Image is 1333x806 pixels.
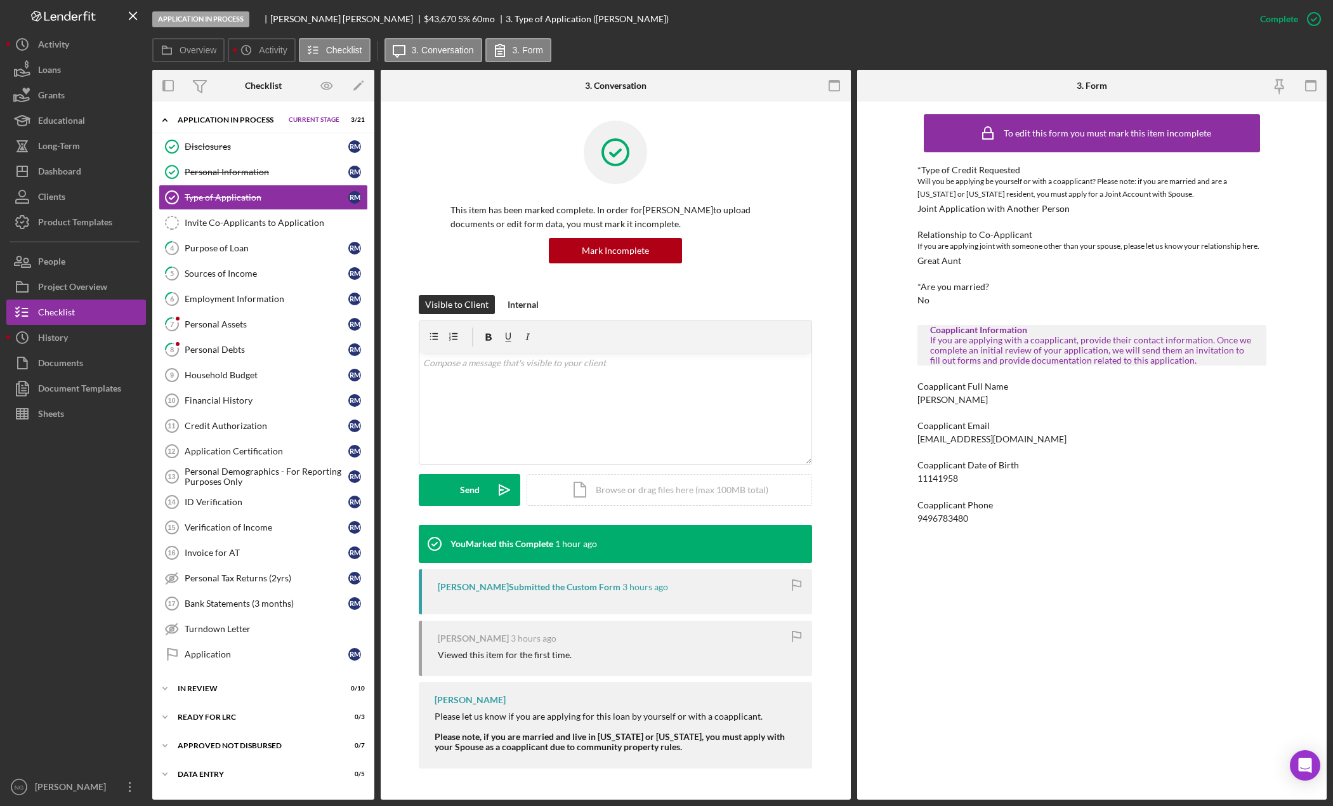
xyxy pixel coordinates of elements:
button: 3. Form [485,38,551,62]
div: R M [348,521,361,534]
div: Viewed this item for the first time. [438,650,572,660]
div: Approved Not Disbursed [178,742,333,750]
a: People [6,249,146,274]
a: ApplicationRM [159,642,368,667]
div: R M [348,546,361,559]
div: Internal [508,295,539,314]
div: R M [348,394,361,407]
div: 3 / 21 [342,116,365,124]
div: Relationship to Co-Applicant [917,230,1266,240]
button: Clients [6,184,146,209]
tspan: 13 [167,473,175,480]
a: 11Credit AuthorizationRM [159,413,368,439]
div: 0 / 7 [342,742,365,750]
div: Personal Assets [185,319,348,329]
div: Invite Co-Applicants to Application [185,218,367,228]
div: Project Overview [38,274,107,303]
div: Sheets [38,401,64,430]
a: Document Templates [6,376,146,401]
div: 0 / 5 [342,770,365,778]
a: 17Bank Statements (3 months)RM [159,591,368,616]
div: [EMAIL_ADDRESS][DOMAIN_NAME] [917,434,1067,444]
div: Credit Authorization [185,421,348,431]
span: $43,670 [424,13,456,24]
button: NG[PERSON_NAME] [6,774,146,800]
div: Documents [38,350,83,379]
div: Bank Statements (3 months) [185,598,348,609]
div: Type of Application [185,192,348,202]
div: 0 / 10 [342,685,365,692]
a: Personal Tax Returns (2yrs)RM [159,565,368,591]
tspan: 7 [170,320,174,328]
a: DisclosuresRM [159,134,368,159]
button: History [6,325,146,350]
tspan: 5 [170,269,174,277]
a: Type of ApplicationRM [159,185,368,210]
div: Ready for LRC [178,713,333,721]
div: Document Templates [38,376,121,404]
div: Great Aunt [917,256,961,266]
div: If you are applying with a coapplicant, provide their contact information. Once we complete an in... [930,335,1254,366]
a: 9Household BudgetRM [159,362,368,388]
a: 4Purpose of LoanRM [159,235,368,261]
div: Application Certification [185,446,348,456]
tspan: 4 [170,244,174,252]
div: R M [348,496,361,508]
tspan: 6 [170,294,174,303]
tspan: 14 [167,498,176,506]
button: Activity [6,32,146,57]
button: Grants [6,83,146,108]
div: *Are you married? [917,282,1266,292]
label: 3. Conversation [412,45,474,55]
button: Product Templates [6,209,146,235]
a: 14ID VerificationRM [159,489,368,515]
div: Will you be applying be yourself or with a coapplicant? Please note: if you are married and are a... [917,175,1266,201]
div: R M [348,572,361,585]
div: [PERSON_NAME] [917,395,988,405]
a: Sheets [6,401,146,426]
strong: Please note, if you are married and live in [US_STATE] or [US_STATE], you must apply with your Sp... [435,731,785,752]
div: History [38,325,68,353]
div: Invoice for AT [185,548,348,558]
div: R M [348,369,361,381]
div: Coapplicant Date of Birth [917,460,1266,470]
div: R M [348,343,361,356]
a: 13Personal Demographics - For Reporting Purposes OnlyRM [159,464,368,489]
button: Complete [1247,6,1327,32]
div: R M [348,420,361,432]
span: Current Stage [289,116,339,124]
div: Verification of Income [185,522,348,532]
div: Data Entry [178,770,333,778]
p: This item has been marked complete. In order for [PERSON_NAME] to upload documents or edit form d... [450,203,780,232]
div: Visible to Client [425,295,489,314]
a: Invite Co-Applicants to Application [159,210,368,235]
tspan: 10 [167,397,175,404]
a: 16Invoice for ATRM [159,540,368,565]
div: Clients [38,184,65,213]
div: 5 % [458,14,470,24]
div: Personal Information [185,167,348,177]
button: Mark Incomplete [549,238,682,263]
a: 5Sources of IncomeRM [159,261,368,286]
a: 10Financial HistoryRM [159,388,368,413]
a: 8Personal DebtsRM [159,337,368,362]
div: Complete [1260,6,1298,32]
div: 3. Type of Application ([PERSON_NAME]) [506,14,669,24]
div: [PERSON_NAME] Submitted the Custom Form [438,582,621,592]
a: Turndown Letter [159,616,368,642]
div: Personal Debts [185,345,348,355]
div: R M [348,597,361,610]
label: 3. Form [513,45,543,55]
div: Financial History [185,395,348,406]
button: Checklist [6,300,146,325]
div: Send [460,474,480,506]
time: 2025-10-06 18:33 [622,582,668,592]
div: In Review [178,685,333,692]
div: [PERSON_NAME] [32,774,114,803]
div: *Type of Credit Requested [917,165,1266,175]
div: Purpose of Loan [185,243,348,253]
